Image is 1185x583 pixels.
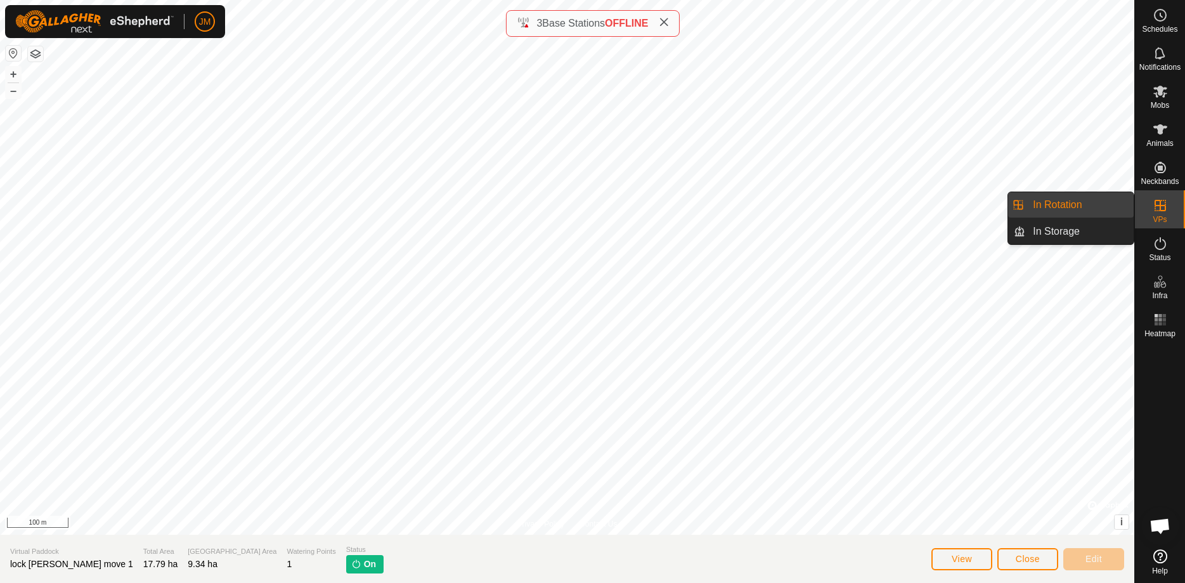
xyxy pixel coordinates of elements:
[1025,192,1134,218] a: In Rotation
[605,18,648,29] span: OFFLINE
[28,46,43,62] button: Map Layers
[1152,292,1167,299] span: Infra
[952,554,972,564] span: View
[1142,25,1177,33] span: Schedules
[6,67,21,82] button: +
[997,548,1058,570] button: Close
[1139,63,1181,71] span: Notifications
[580,518,617,530] a: Contact Us
[1141,507,1179,545] div: Open chat
[1033,224,1080,239] span: In Storage
[1085,554,1102,564] span: Edit
[15,10,174,33] img: Gallagher Logo
[1008,219,1134,244] li: In Storage
[1141,178,1179,185] span: Neckbands
[287,559,292,569] span: 1
[1016,554,1040,564] span: Close
[188,546,276,557] span: [GEOGRAPHIC_DATA] Area
[542,18,605,29] span: Base Stations
[346,544,384,555] span: Status
[1152,567,1168,575] span: Help
[1149,254,1170,261] span: Status
[1063,548,1124,570] button: Edit
[1144,330,1175,337] span: Heatmap
[1151,102,1169,109] span: Mobs
[6,46,21,61] button: Reset Map
[143,559,178,569] span: 17.79 ha
[517,518,564,530] a: Privacy Policy
[1146,140,1174,147] span: Animals
[10,546,133,557] span: Virtual Paddock
[188,559,217,569] span: 9.34 ha
[199,15,211,29] span: JM
[6,83,21,98] button: –
[1153,216,1167,223] span: VPs
[351,559,361,569] img: turn-on
[931,548,992,570] button: View
[1008,192,1134,218] li: In Rotation
[287,546,335,557] span: Watering Points
[364,558,376,571] span: On
[1033,197,1082,213] span: In Rotation
[1025,219,1134,244] a: In Storage
[536,18,542,29] span: 3
[143,546,178,557] span: Total Area
[10,559,133,569] span: lock [PERSON_NAME] move 1
[1135,544,1185,580] a: Help
[1120,516,1123,527] span: i
[1115,515,1129,529] button: i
